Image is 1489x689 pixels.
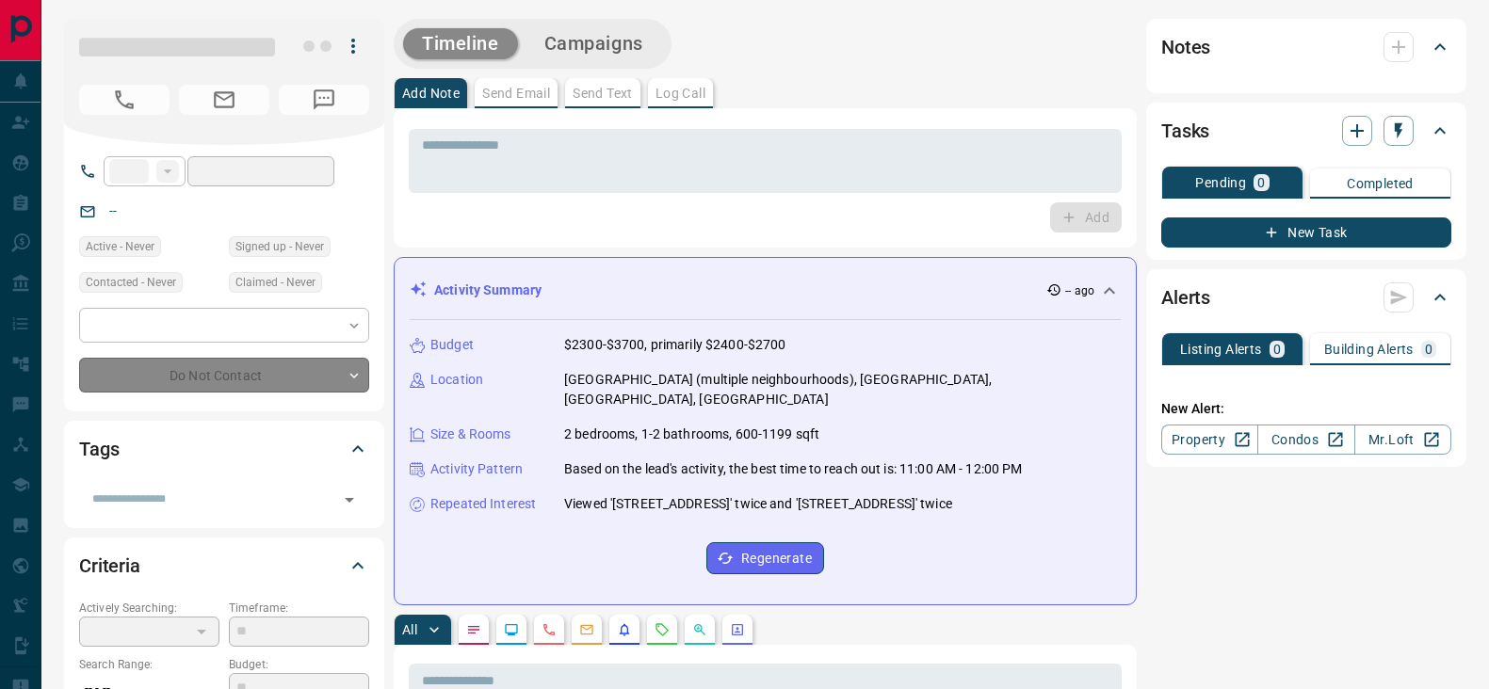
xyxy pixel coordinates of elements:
[1425,343,1432,356] p: 0
[79,426,369,472] div: Tags
[692,622,707,637] svg: Opportunities
[1161,116,1209,146] h2: Tasks
[504,622,519,637] svg: Lead Browsing Activity
[430,335,474,355] p: Budget
[1180,343,1262,356] p: Listing Alerts
[1161,217,1451,248] button: New Task
[564,494,952,514] p: Viewed '[STREET_ADDRESS]' twice and '[STREET_ADDRESS]' twice
[79,358,369,393] div: Do Not Contact
[430,370,483,390] p: Location
[179,85,269,115] span: No Email
[526,28,662,59] button: Campaigns
[617,622,632,637] svg: Listing Alerts
[564,425,819,444] p: 2 bedrooms, 1-2 bathrooms, 600-1199 sqft
[279,85,369,115] span: No Number
[579,622,594,637] svg: Emails
[229,656,369,673] p: Budget:
[466,622,481,637] svg: Notes
[79,434,119,464] h2: Tags
[542,622,557,637] svg: Calls
[403,28,518,59] button: Timeline
[79,85,170,115] span: No Number
[730,622,745,637] svg: Agent Actions
[430,425,511,444] p: Size & Rooms
[79,656,219,673] p: Search Range:
[434,280,542,300] p: Activity Summary
[564,370,1121,409] p: [GEOGRAPHIC_DATA] (multiple neighbourhoods), [GEOGRAPHIC_DATA], [GEOGRAPHIC_DATA], [GEOGRAPHIC_DATA]
[430,494,536,514] p: Repeated Interest
[1257,425,1354,455] a: Condos
[1257,176,1265,189] p: 0
[402,87,460,100] p: Add Note
[1324,343,1414,356] p: Building Alerts
[564,335,785,355] p: $2300-$3700, primarily $2400-$2700
[706,542,824,574] button: Regenerate
[1161,32,1210,62] h2: Notes
[86,273,176,292] span: Contacted - Never
[1354,425,1451,455] a: Mr.Loft
[410,273,1121,308] div: Activity Summary-- ago
[79,543,369,588] div: Criteria
[1161,399,1451,419] p: New Alert:
[86,237,154,256] span: Active - Never
[655,622,670,637] svg: Requests
[235,237,324,256] span: Signed up - Never
[229,600,369,617] p: Timeframe:
[1161,108,1451,153] div: Tasks
[1065,282,1094,299] p: -- ago
[336,487,363,513] button: Open
[109,203,117,218] a: --
[1273,343,1281,356] p: 0
[1195,176,1246,189] p: Pending
[79,551,140,581] h2: Criteria
[1161,275,1451,320] div: Alerts
[1161,425,1258,455] a: Property
[1161,24,1451,70] div: Notes
[564,459,1023,479] p: Based on the lead's activity, the best time to reach out is: 11:00 AM - 12:00 PM
[1161,282,1210,312] h2: Alerts
[430,459,523,479] p: Activity Pattern
[402,623,417,636] p: All
[79,600,219,617] p: Actively Searching:
[1347,177,1414,190] p: Completed
[235,273,316,292] span: Claimed - Never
